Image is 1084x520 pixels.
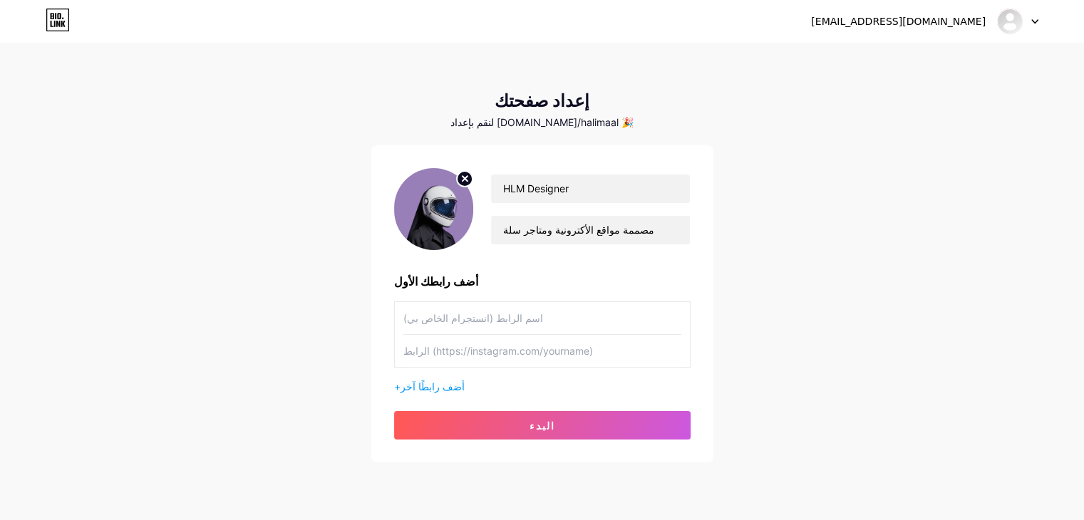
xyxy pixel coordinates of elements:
img: حليمة الشهري [996,8,1023,35]
font: البدء [530,420,555,432]
font: [EMAIL_ADDRESS][DOMAIN_NAME] [811,16,986,27]
img: profile pic [394,168,474,250]
input: اسمك [491,175,689,203]
font: إعداد صفحتك [495,90,589,111]
button: البدء [394,411,691,440]
font: لنقم بإعداد [DOMAIN_NAME]/halimaal 🎉 [450,116,634,128]
font: + [394,380,401,392]
input: اسم الرابط (انستجرام الخاص بي) [403,302,681,334]
font: أضف رابطك الأول [394,274,478,288]
font: أضف رابطًا آخر [401,380,465,392]
input: الرابط (https://instagram.com/yourname) [403,335,681,367]
input: السيرة الذاتية [491,216,689,244]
